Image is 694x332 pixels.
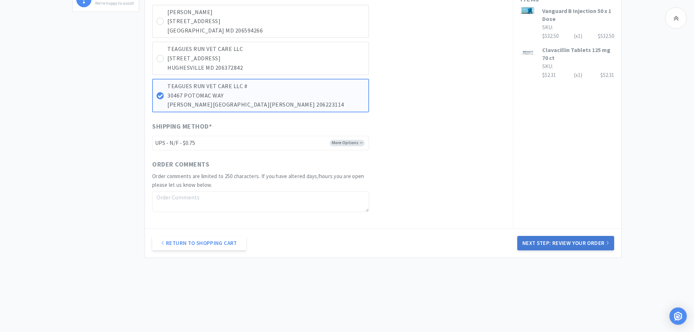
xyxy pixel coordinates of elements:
[598,32,614,40] div: $532.50
[542,63,553,70] span: SKU:
[167,17,365,26] p: [STREET_ADDRESS]
[167,44,365,54] p: TEAGUES RUN VET CARE LLC
[600,71,614,79] div: $52.31
[517,236,614,250] button: Next Step: Review Your Order
[167,63,365,73] p: HUGHESVILLE MD 206372842
[542,7,614,23] h3: Vanguard B Injection 50 x 1 Dose
[167,8,365,17] p: [PERSON_NAME]
[152,236,246,250] a: Return to Shopping Cart
[520,7,535,14] img: 349ed51b4d7249e08eb42face377d352_166283.jpeg
[152,173,364,188] span: Order comments are limited to 250 characters. If you have altered days/hours you are open please ...
[574,32,582,40] div: (x 1 )
[167,91,365,100] p: 30467 POTOMAC WAY
[167,54,365,63] p: [STREET_ADDRESS]
[167,26,365,35] p: [GEOGRAPHIC_DATA] MD 206594266
[167,82,365,91] p: TEAGUES RUN VET CARE LLC #
[574,71,582,79] div: (x 1 )
[542,24,553,31] span: SKU:
[167,100,365,109] p: [PERSON_NAME][GEOGRAPHIC_DATA][PERSON_NAME] 206223114
[520,46,535,60] img: e39c6b84826d402c9be57030d6d517b5_455136.jpeg
[542,71,614,79] div: $52.31
[542,32,614,40] div: $532.50
[152,159,209,170] span: Order Comments
[542,46,614,62] h3: Clavacillin Tablets 125 mg 70 ct
[152,121,212,132] span: Shipping Method *
[669,307,687,325] div: Open Intercom Messenger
